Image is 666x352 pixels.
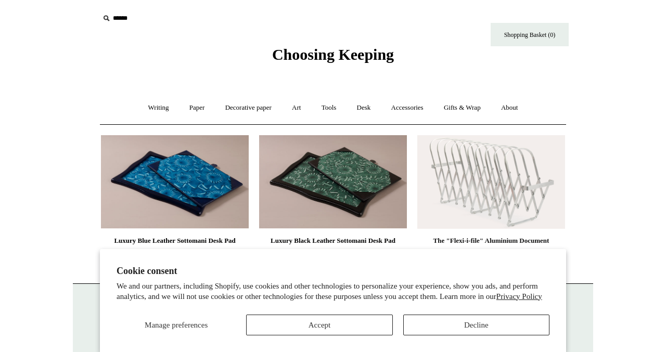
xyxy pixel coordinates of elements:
[259,234,407,277] a: Luxury Black Leather Sottomani Desk Pad £1,250.00
[117,315,236,335] button: Manage preferences
[417,135,565,229] img: The "Flexi-i-file" Aluminium Document Collator, since 1941
[434,94,490,122] a: Gifts & Wrap
[496,292,542,301] a: Privacy Policy
[246,315,392,335] button: Accept
[180,94,214,122] a: Paper
[348,94,380,122] a: Desk
[139,94,178,122] a: Writing
[145,321,208,329] span: Manage preferences
[312,94,346,122] a: Tools
[262,234,404,247] div: Luxury Black Leather Sottomani Desk Pad
[420,234,562,259] div: The "Flexi-i-file" Aluminium Document Collator, since [DATE]
[259,135,407,229] a: Luxury Black Leather Sottomani Desk Pad Luxury Black Leather Sottomani Desk Pad
[272,54,394,61] a: Choosing Keeping
[259,135,407,229] img: Luxury Black Leather Sottomani Desk Pad
[283,94,310,122] a: Art
[403,315,549,335] button: Decline
[491,23,569,46] a: Shopping Basket (0)
[417,135,565,229] a: The "Flexi-i-file" Aluminium Document Collator, since 1941 The "Flexi-i-file" Aluminium Document ...
[272,46,394,63] span: Choosing Keeping
[117,266,549,277] h2: Cookie consent
[382,94,433,122] a: Accessories
[101,135,249,229] img: Luxury Blue Leather Sottomani Desk Pad
[117,281,549,302] p: We and our partners, including Shopify, use cookies and other technologies to personalize your ex...
[101,135,249,229] a: Luxury Blue Leather Sottomani Desk Pad Luxury Blue Leather Sottomani Desk Pad
[101,234,249,277] a: Luxury Blue Leather Sottomani Desk Pad £1,250.00
[417,234,565,277] a: The "Flexi-i-file" Aluminium Document Collator, since [DATE] £110.00
[216,94,281,122] a: Decorative paper
[104,234,246,247] div: Luxury Blue Leather Sottomani Desk Pad
[492,94,528,122] a: About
